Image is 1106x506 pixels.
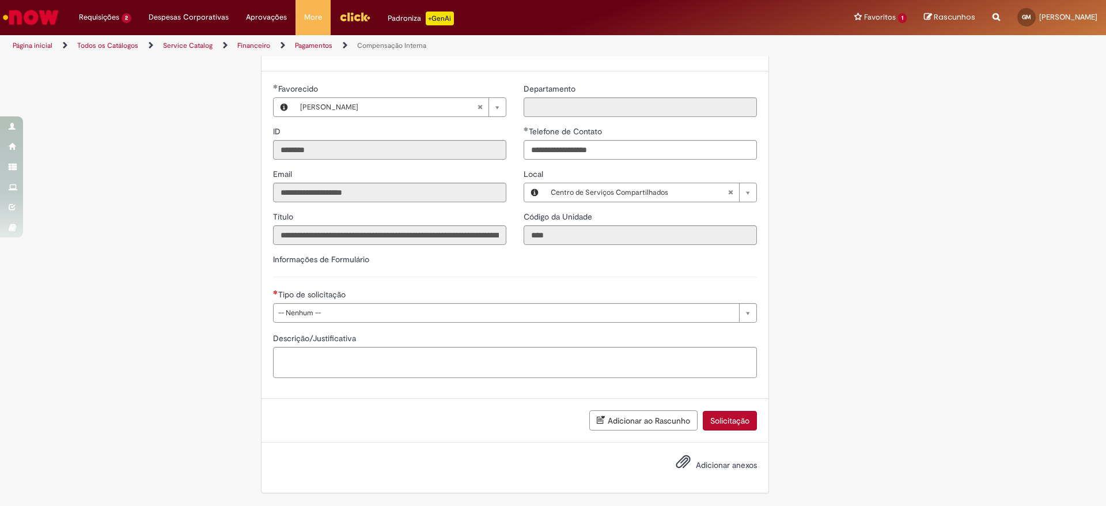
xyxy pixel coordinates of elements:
span: Necessários - Favorecido [278,84,320,94]
span: Somente leitura - Email [273,169,294,179]
input: Telefone de Contato [524,140,757,160]
span: Local [524,169,546,179]
label: Somente leitura - ID [273,126,283,137]
a: [PERSON_NAME]Limpar campo Favorecido [294,98,506,116]
button: Adicionar ao Rascunho [589,410,698,431]
input: Email [273,183,506,202]
button: Local, Visualizar este registro Centro de Serviços Compartilhados [524,183,545,202]
a: Financeiro [237,41,270,50]
label: Informações de Formulário [273,254,369,265]
textarea: Descrição/Justificativa [273,347,757,378]
input: Título [273,225,506,245]
input: Código da Unidade [524,225,757,245]
span: [PERSON_NAME] [300,98,477,116]
span: More [304,12,322,23]
span: Rascunhos [934,12,975,22]
span: Favoritos [864,12,896,23]
a: Centro de Serviços CompartilhadosLimpar campo Local [545,183,756,202]
span: Centro de Serviços Compartilhados [551,183,728,202]
span: Descrição/Justificativa [273,333,358,343]
a: Todos os Catálogos [77,41,138,50]
span: -- Nenhum -- [278,304,733,322]
span: Requisições [79,12,119,23]
a: Rascunhos [924,12,975,23]
abbr: Limpar campo Favorecido [471,98,488,116]
input: ID [273,140,506,160]
span: Obrigatório Preenchido [524,127,529,131]
span: Despesas Corporativas [149,12,229,23]
label: Somente leitura - Email [273,168,294,180]
span: Aprovações [246,12,287,23]
span: 2 [122,13,131,23]
ul: Trilhas de página [9,35,729,56]
span: 1 [898,13,907,23]
button: Solicitação [703,411,757,431]
a: Compensação Interna [357,41,426,50]
a: Service Catalog [163,41,213,50]
span: Tipo de solicitação [278,289,348,300]
img: ServiceNow [1,6,60,29]
span: GM [1022,13,1031,21]
div: Padroniza [388,12,454,25]
abbr: Limpar campo Local [722,183,739,202]
label: Somente leitura - Departamento [524,83,578,95]
img: click_logo_yellow_360x200.png [339,8,370,25]
span: Adicionar anexos [696,460,757,470]
a: Página inicial [13,41,52,50]
a: Pagamentos [295,41,332,50]
span: Somente leitura - ID [273,126,283,137]
span: Telefone de Contato [529,126,604,137]
p: +GenAi [426,12,454,25]
span: [PERSON_NAME] [1039,12,1097,22]
input: Departamento [524,97,757,117]
label: Somente leitura - Título [273,211,296,222]
span: Necessários [273,290,278,294]
label: Somente leitura - Código da Unidade [524,211,594,222]
button: Adicionar anexos [673,451,694,478]
button: Favorecido, Visualizar este registro Gustavo Vitor Da Silva Mendonca [274,98,294,116]
span: Obrigatório Preenchido [273,84,278,89]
